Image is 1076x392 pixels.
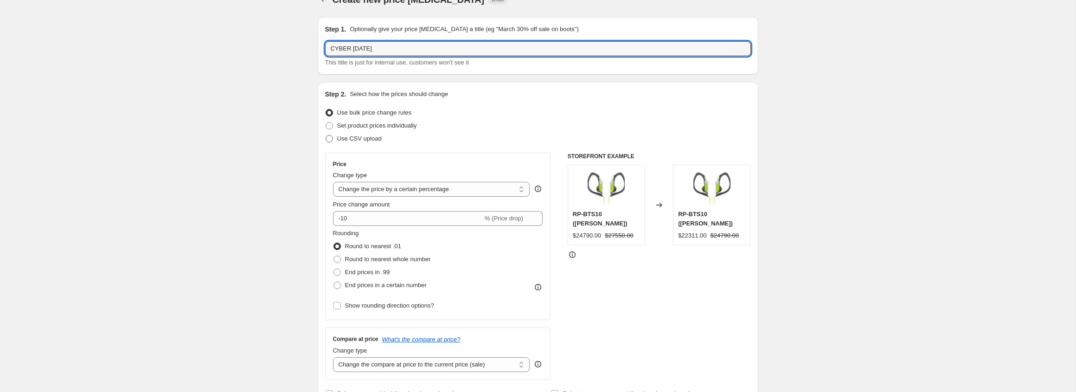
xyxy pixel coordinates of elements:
[333,347,367,354] span: Change type
[573,211,628,227] span: RP-BTS10 ([PERSON_NAME])
[588,170,625,207] img: AUDIFONO_PANASONIC_RP_BTS10_AMARILLO_80x.jpg
[333,172,367,179] span: Change type
[693,170,730,207] img: AUDIFONO_PANASONIC_RP_BTS10_AMARILLO_80x.jpg
[325,59,469,66] span: This title is just for internal use, customers won't see it
[345,256,431,263] span: Round to nearest whole number
[485,215,523,222] span: % (Price drop)
[533,184,543,193] div: help
[382,336,461,343] button: What's the compare at price?
[350,90,448,99] p: Select how the prices should change
[337,135,382,142] span: Use CSV upload
[325,25,346,34] h2: Step 1.
[325,90,346,99] h2: Step 2.
[333,161,346,168] h3: Price
[345,282,427,289] span: End prices in a certain number
[345,269,390,276] span: End prices in .99
[325,41,751,56] input: 30% off holiday sale
[533,360,543,369] div: help
[350,25,578,34] p: Optionally give your price [MEDICAL_DATA] a title (eg "March 30% off sale on boots")
[337,109,411,116] span: Use bulk price change rules
[337,122,417,129] span: Set product prices individually
[333,335,378,343] h3: Compare at price
[333,201,390,208] span: Price change amount
[605,231,633,240] strike: $27550.00
[678,231,706,240] div: $22311.00
[345,302,434,309] span: Show rounding direction options?
[678,211,733,227] span: RP-BTS10 ([PERSON_NAME])
[711,231,739,240] strike: $24790.00
[573,231,601,240] div: $24790.00
[333,211,483,226] input: -15
[333,230,359,237] span: Rounding
[345,243,401,250] span: Round to nearest .01
[568,153,751,160] h6: STOREFRONT EXAMPLE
